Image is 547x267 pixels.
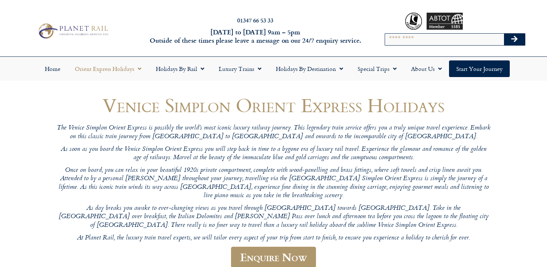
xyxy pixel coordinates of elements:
h1: Venice Simplon Orient Express Holidays [57,94,491,116]
a: Luxury Trains [211,60,269,77]
p: The Venice Simplon Orient Express is possibly the world’s most iconic luxury railway journey. Thi... [57,124,491,141]
h6: [DATE] to [DATE] 9am – 5pm Outside of these times please leave a message on our 24/7 enquiry serv... [148,28,363,45]
a: Special Trips [350,60,404,77]
a: About Us [404,60,449,77]
p: As soon as you board the Venice Simplon Orient Express you will step back in time to a bygone era... [57,145,491,162]
p: Once on board, you can relax in your beautiful 1920s private compartment, complete with wood-pane... [57,166,491,200]
a: Holidays by Rail [149,60,211,77]
nav: Menu [4,60,543,77]
a: Start your Journey [449,60,510,77]
a: Orient Express Holidays [68,60,149,77]
img: Planet Rail Train Holidays Logo [35,22,110,40]
a: Holidays by Destination [269,60,350,77]
a: 01347 66 53 33 [237,16,273,24]
p: At Planet Rail, the luxury train travel experts, we will tailor every aspect of your trip from st... [57,234,491,242]
p: As day breaks you awake to ever-changing views as you travel through [GEOGRAPHIC_DATA] towards [G... [57,204,491,230]
button: Search [504,34,525,45]
a: Home [38,60,68,77]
